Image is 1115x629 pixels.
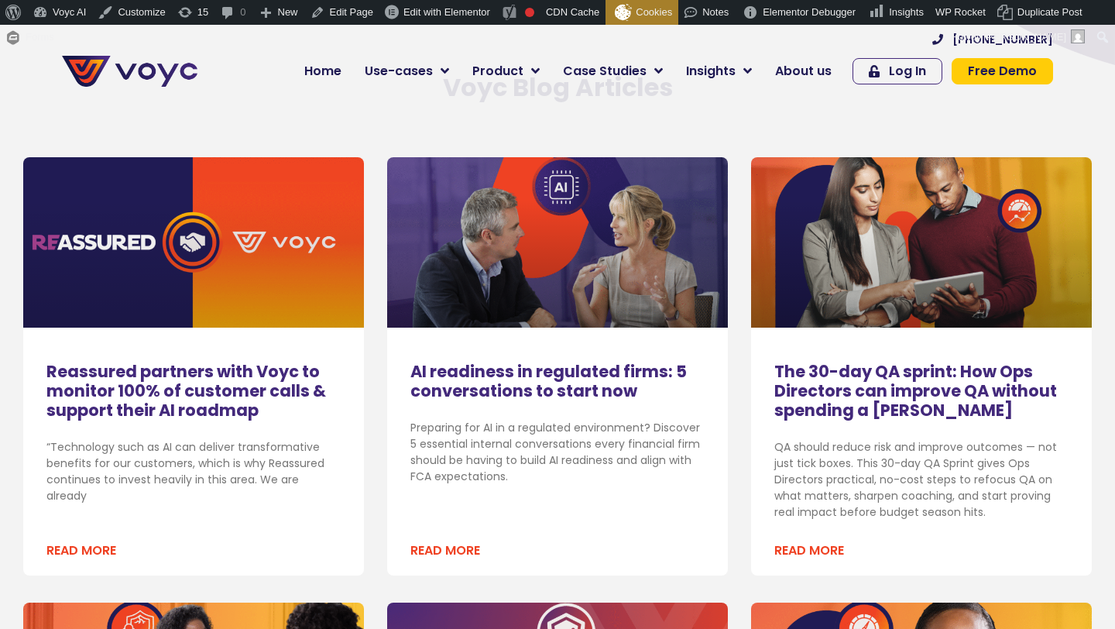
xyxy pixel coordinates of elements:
[774,360,1057,421] a: The 30-day QA sprint: How Ops Directors can improve QA without spending a [PERSON_NAME]
[774,541,844,560] a: Read more about The 30-day QA sprint: How Ops Directors can improve QA without spending a penny
[46,541,116,560] a: Read more about Reassured partners with Voyc to monitor 100% of customer calls & support their AI...
[293,56,353,87] a: Home
[763,56,843,87] a: About us
[563,62,647,81] span: Case Studies
[889,65,926,77] span: Log In
[387,157,728,328] a: man and woman having a formal conversation at the office
[775,62,832,81] span: About us
[551,56,674,87] a: Case Studies
[686,62,736,81] span: Insights
[932,34,1053,45] a: [PHONE_NUMBER]
[26,25,54,50] span: Forms
[853,58,942,84] a: Log In
[472,62,523,81] span: Product
[365,62,433,81] span: Use-cases
[116,73,999,102] h2: Voyc Blog Articles
[353,56,461,87] a: Use-cases
[461,56,551,87] a: Product
[46,360,326,421] a: Reassured partners with Voyc to monitor 100% of customer calls & support their AI roadmap
[410,360,687,402] a: AI readiness in regulated firms: 5 conversations to start now
[410,420,705,485] p: Preparing for AI in a regulated environment? Discover 5 essential internal conversations every fi...
[525,8,534,17] div: Focus keyphrase not set
[774,439,1069,521] p: QA should reduce risk and improve outcomes — not just tick boxes. This 30-day QA Sprint gives Ops...
[62,56,197,87] img: voyc-full-logo
[46,439,341,504] p: “Technology such as AI can deliver transformative benefits for our customers, which is why Reassu...
[410,541,480,560] a: Read more about AI readiness in regulated firms: 5 conversations to start now
[674,56,763,87] a: Insights
[403,6,490,18] span: Edit with Elementor
[968,65,1037,77] span: Free Demo
[304,62,341,81] span: Home
[983,31,1066,43] span: [PERSON_NAME]
[945,25,1091,50] a: Howdy,
[952,58,1053,84] a: Free Demo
